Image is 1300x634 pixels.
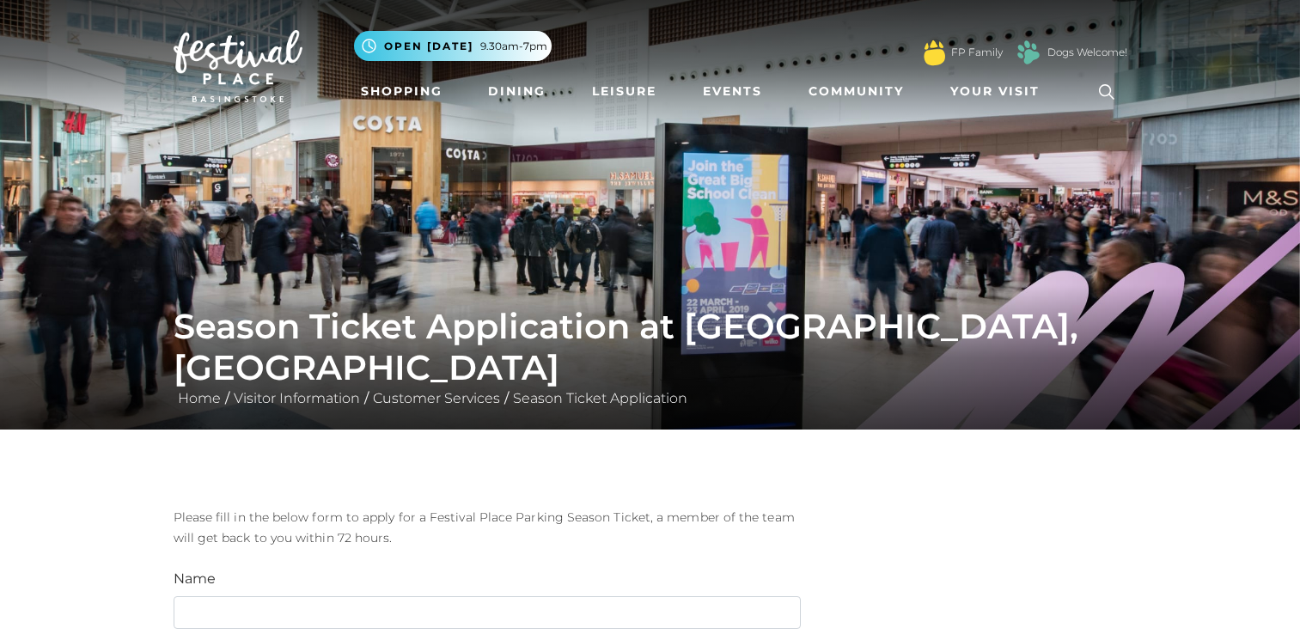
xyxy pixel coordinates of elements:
[1047,45,1127,60] a: Dogs Welcome!
[480,39,547,54] span: 9.30am-7pm
[174,569,216,589] label: Name
[161,306,1140,409] div: / / /
[481,76,552,107] a: Dining
[696,76,769,107] a: Events
[354,76,449,107] a: Shopping
[174,30,302,102] img: Festival Place Logo
[174,306,1127,388] h1: Season Ticket Application at [GEOGRAPHIC_DATA], [GEOGRAPHIC_DATA]
[509,390,692,406] a: Season Ticket Application
[585,76,663,107] a: Leisure
[951,45,1003,60] a: FP Family
[950,82,1040,101] span: Your Visit
[384,39,473,54] span: Open [DATE]
[174,390,225,406] a: Home
[354,31,552,61] button: Open [DATE] 9.30am-7pm
[174,507,801,548] p: Please fill in the below form to apply for a Festival Place Parking Season Ticket, a member of th...
[943,76,1055,107] a: Your Visit
[369,390,504,406] a: Customer Services
[229,390,364,406] a: Visitor Information
[802,76,911,107] a: Community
